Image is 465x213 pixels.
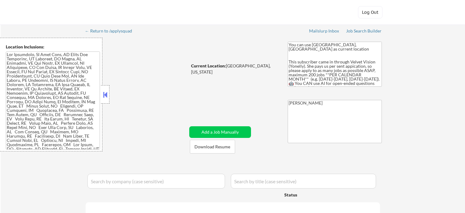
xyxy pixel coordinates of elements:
[190,140,235,154] button: Download Resume
[191,63,226,68] strong: Current Location:
[231,174,376,188] input: Search by title (case sensitive)
[309,29,340,35] a: Mailslurp Inbox
[85,29,138,33] div: ← Return to /applysquad
[346,29,382,35] a: Job Search Builder
[6,44,100,50] div: Location Inclusions:
[191,63,278,75] div: [GEOGRAPHIC_DATA], [US_STATE]
[284,189,337,200] div: Status
[309,29,340,33] div: Mailslurp Inbox
[85,29,138,35] a: ← Return to /applysquad
[189,126,251,138] button: Add a Job Manually
[358,6,382,18] button: Log Out
[87,174,225,188] input: Search by company (case sensitive)
[346,29,382,33] div: Job Search Builder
